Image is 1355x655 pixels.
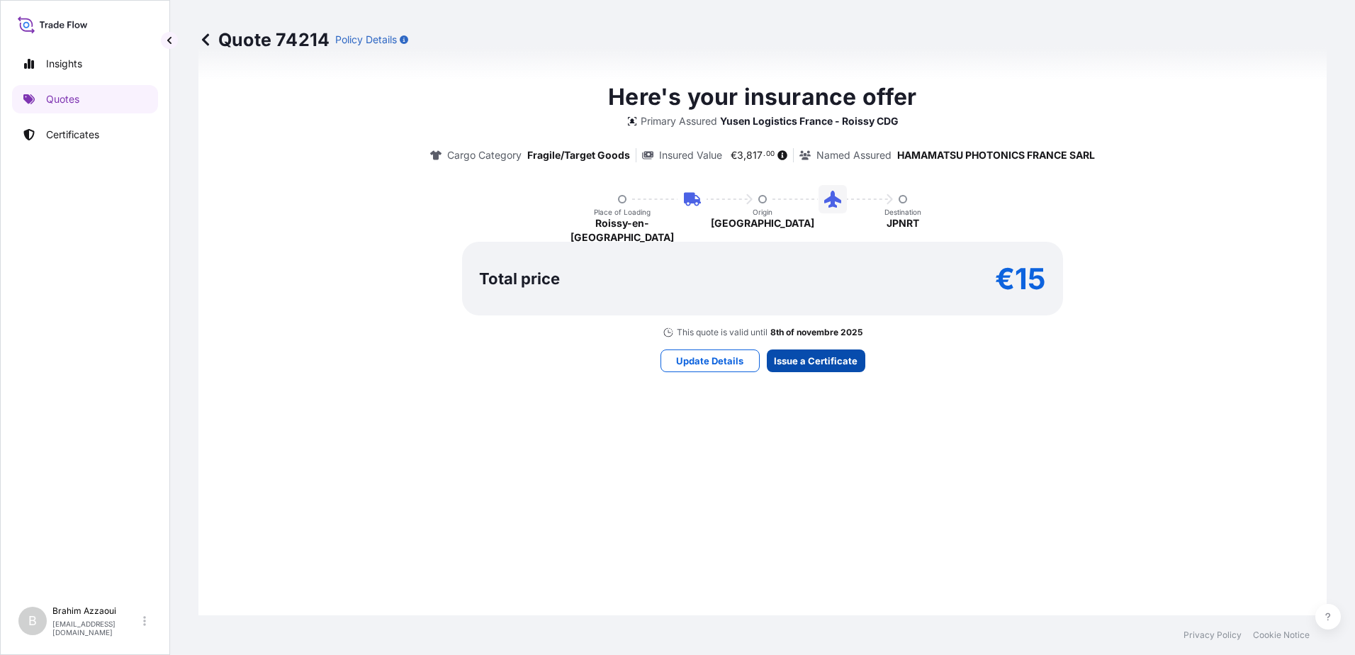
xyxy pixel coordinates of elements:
[659,148,722,162] p: Insured Value
[720,114,899,128] p: Yusen Logistics France - Roissy CDG
[995,267,1046,290] p: €15
[677,327,768,338] p: This quote is valid until
[737,150,743,160] span: 3
[660,349,760,372] button: Update Details
[770,327,862,338] p: 8th of novembre 2025
[746,150,763,160] span: 817
[743,150,746,160] span: ,
[46,57,82,71] p: Insights
[767,349,865,372] button: Issue a Certificate
[447,148,522,162] p: Cargo Category
[766,152,775,157] span: 00
[641,114,717,128] p: Primary Assured
[479,271,560,286] p: Total price
[608,80,916,114] p: Here's your insurance offer
[12,50,158,78] a: Insights
[28,614,37,628] span: B
[46,92,79,106] p: Quotes
[557,216,687,245] p: Roissy-en-[GEOGRAPHIC_DATA]
[198,28,330,51] p: Quote 74214
[12,121,158,149] a: Certificates
[527,148,630,162] p: Fragile/Target Goods
[52,605,140,617] p: Brahim Azzaoui
[731,150,737,160] span: €
[46,128,99,142] p: Certificates
[887,216,919,230] p: JPNRT
[676,354,743,368] p: Update Details
[884,208,921,216] p: Destination
[52,620,140,637] p: [EMAIL_ADDRESS][DOMAIN_NAME]
[335,33,397,47] p: Policy Details
[711,216,814,230] p: [GEOGRAPHIC_DATA]
[12,85,158,113] a: Quotes
[816,148,892,162] p: Named Assured
[753,208,772,216] p: Origin
[1253,629,1310,641] a: Cookie Notice
[774,354,858,368] p: Issue a Certificate
[763,152,765,157] span: .
[594,208,651,216] p: Place of Loading
[1183,629,1242,641] a: Privacy Policy
[897,148,1095,162] p: HAMAMATSU PHOTONICS FRANCE SARL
